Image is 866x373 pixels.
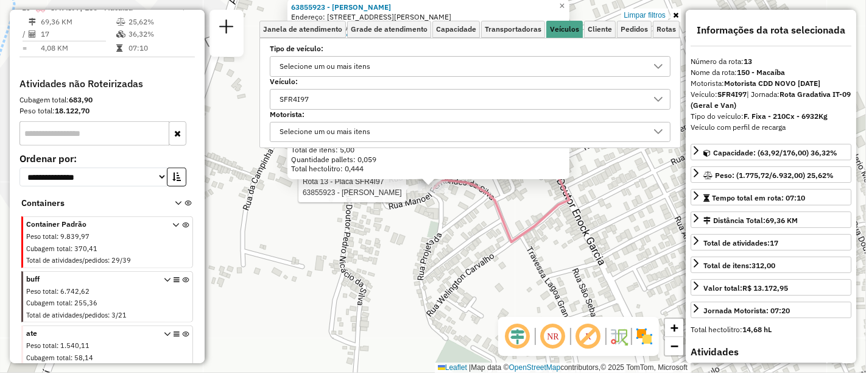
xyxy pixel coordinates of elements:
span: Containers [21,197,159,210]
img: Fluxo de ruas [609,327,628,346]
div: Cubagem total: [19,94,195,105]
div: Veículo com perfil de recarga [691,122,851,133]
span: Transportadoras [485,26,541,33]
img: Exibir/Ocultar setores [635,327,654,346]
span: : [57,232,58,241]
span: Total de atividades: [703,238,778,247]
div: Motorista: [691,78,851,89]
strong: F. Fixa - 210Cx - 6932Kg [744,112,828,121]
strong: R$ 13.172,95 [742,283,788,293]
i: Tempo total em rota [116,44,122,52]
a: Peso: (1.775,72/6.932,00) 25,62% [691,166,851,183]
a: Zoom out [665,337,683,355]
td: 25,62% [128,16,189,28]
span: : [57,341,58,350]
span: − [671,338,678,353]
strong: 683,90 [69,95,93,104]
div: Peso total: [19,105,195,116]
span: Grade de atendimento [351,26,428,33]
a: Tempo total em rota: 07:10 [691,189,851,205]
i: Opções [174,277,180,322]
a: Distância Total:69,36 KM [691,211,851,228]
span: : [71,244,72,253]
div: Número da rota: [691,56,851,67]
span: Pedidos [621,26,648,33]
i: % de utilização do peso [116,18,125,26]
td: 4,08 KM [40,42,116,54]
span: : [57,287,58,296]
h4: Atividades [691,346,851,358]
span: : [108,256,110,265]
a: Zoom in [665,319,683,337]
span: : [71,299,72,307]
label: Ordenar por: [19,151,195,166]
div: Selecione um ou mais itens [275,57,375,76]
td: 69,36 KM [40,16,116,28]
a: Ocultar filtros [671,9,681,22]
label: Tipo de veículo: [270,43,671,54]
div: Total hectolitro: 0,444 [291,164,566,174]
span: : [108,311,110,319]
span: | Jornada: [691,90,851,110]
strong: 150 - Macaíba [737,68,785,77]
span: Cubagem total [26,299,71,307]
div: Veículo: [691,89,851,111]
span: ate [26,328,158,339]
div: SFR4I97 [275,90,313,109]
h4: Informações da rota selecionada [691,24,851,36]
span: Veículos [550,26,579,33]
span: Peso total [26,232,57,241]
div: Valor total: [703,283,788,294]
div: Nome da rota: [691,67,851,78]
div: Distância Total: [703,215,798,226]
span: 255,36 [74,299,97,307]
div: Tipo do veículo: [691,111,851,122]
div: Quantidade pallets: 0,059 [291,155,566,165]
div: Map data © contributors,© 2025 TomTom, Microsoft [435,363,691,373]
span: 29/39 [111,256,131,265]
button: Ordem crescente [167,168,186,187]
span: + [671,320,678,335]
span: | 150 - Macaíba [80,3,133,12]
span: Cubagem total [26,353,71,362]
strong: 312,00 [752,261,775,270]
span: Cubagem total [26,244,71,253]
span: Peso total [26,287,57,296]
a: Total de atividades:17 [691,234,851,250]
span: SFR4I97 [51,3,80,12]
span: × [559,1,565,11]
span: Exibir rótulo [574,322,603,351]
strong: 63855923 - [PERSON_NAME] [291,2,391,12]
span: 3/21 [111,311,127,319]
span: : [71,353,72,362]
div: Selecione um ou mais itens [275,123,375,142]
label: Motorista: [270,109,671,120]
div: Jornada Motorista: 07:20 [703,305,790,316]
a: Nova sessão e pesquisa [214,15,239,42]
span: Janela de atendimento [263,26,342,33]
a: Capacidade: (63,92/176,00) 36,32% [691,144,851,160]
span: Peso total [26,341,57,350]
span: 69,36 KM [766,216,798,225]
i: % de utilização da cubagem [116,30,125,38]
a: OpenStreetMap [509,363,561,372]
strong: Motorista CDD NOVO [DATE] [724,79,820,88]
span: | [469,363,471,372]
span: Cliente [588,26,612,33]
div: Total de itens: [703,260,775,271]
span: 1.540,11 [60,341,90,350]
a: Valor total:R$ 13.172,95 [691,279,851,296]
a: Limpar filtros [621,9,668,22]
span: buff [26,274,158,285]
span: Tempo total em rota: 07:10 [712,193,805,202]
td: 17 [40,28,116,40]
span: Peso: (1.775,72/6.932,00) 25,62% [715,171,834,180]
span: Capacidade: (63,92/176,00) 36,32% [713,148,837,157]
h4: Atividades não Roteirizadas [19,78,195,90]
span: 9.839,97 [60,232,90,241]
div: Total hectolitro: [691,324,851,335]
span: 58,14 [74,353,93,362]
td: 07:10 [128,42,189,54]
span: 370,41 [74,244,97,253]
span: 6.742,62 [60,287,90,296]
